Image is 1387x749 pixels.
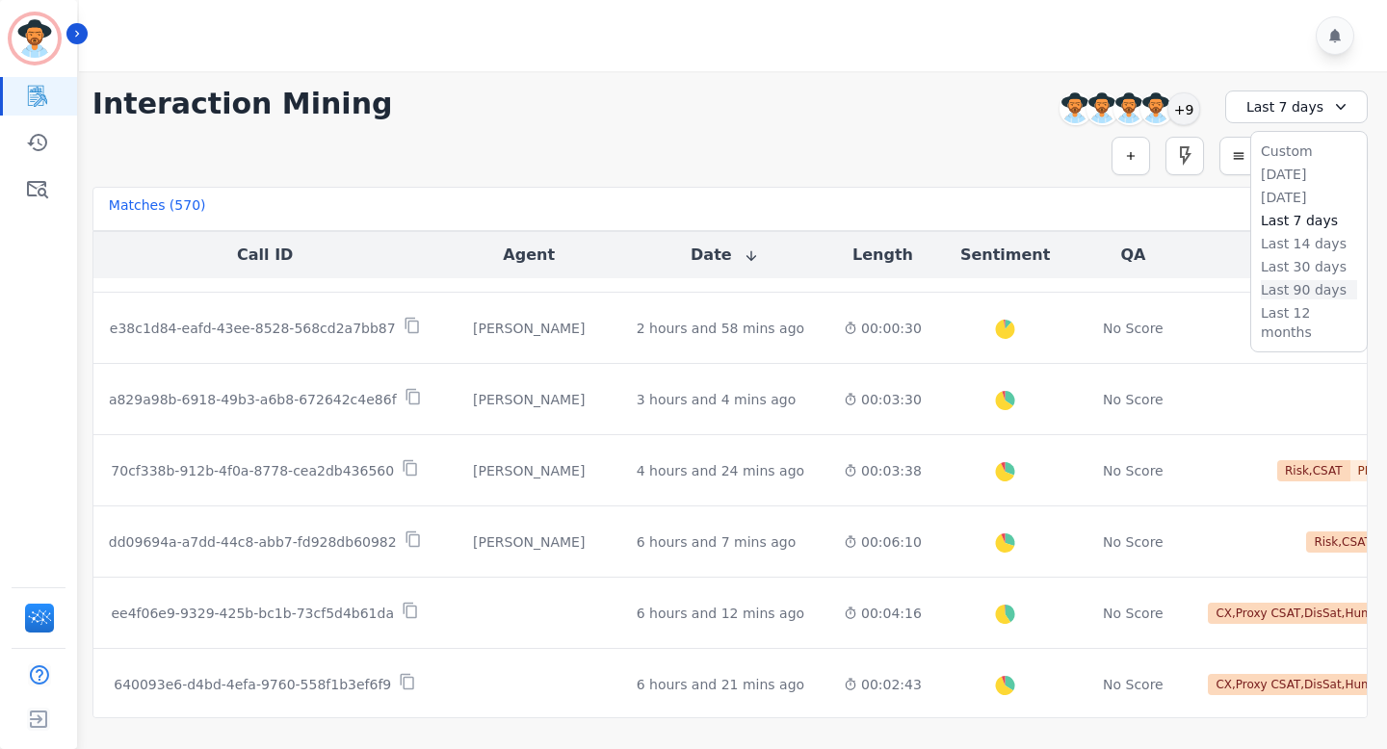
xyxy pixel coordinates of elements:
[844,461,922,480] div: 00:03:38
[844,390,922,409] div: 00:03:30
[109,532,397,552] p: dd09694a-a7dd-44c8-abb7-fd928db60982
[844,532,922,552] div: 00:06:10
[1261,188,1357,207] li: [DATE]
[109,390,397,409] p: a829a98b-6918-49b3-a6b8-672642c4e86f
[1103,390,1164,409] div: No Score
[453,390,606,409] div: [PERSON_NAME]
[637,604,804,623] div: 6 hours and 12 mins ago
[1103,532,1164,552] div: No Score
[114,675,391,694] p: 640093e6-d4bd-4efa-9760-558f1b3ef6f9
[12,15,58,62] img: Bordered avatar
[109,195,206,222] div: Matches ( 570 )
[111,461,394,480] p: 70cf338b-912b-4f0a-8778-cea2db436560
[1103,604,1164,623] div: No Score
[1261,142,1357,161] li: Custom
[1103,675,1164,694] div: No Score
[637,390,797,409] div: 3 hours and 4 mins ago
[453,461,606,480] div: [PERSON_NAME]
[844,319,922,338] div: 00:00:30
[637,532,797,552] div: 6 hours and 7 mins ago
[1261,303,1357,342] li: Last 12 months
[111,604,394,623] p: ee4f06e9-9329-425b-bc1b-73cf5d4b61da
[1261,165,1357,184] li: [DATE]
[1277,460,1350,481] span: Risk,CSAT
[637,675,804,694] div: 6 hours and 21 mins ago
[1306,531,1379,553] span: Risk,CSAT
[1120,244,1145,267] button: QA
[92,87,393,121] h1: Interaction Mining
[503,244,555,267] button: Agent
[1167,92,1200,125] div: +9
[637,461,804,480] div: 4 hours and 24 mins ago
[110,319,396,338] p: e38c1d84-eafd-43ee-8528-568cd2a7bb87
[844,675,922,694] div: 00:02:43
[237,244,293,267] button: Call ID
[1225,90,1368,123] div: Last 7 days
[852,244,913,267] button: Length
[453,319,606,338] div: [PERSON_NAME]
[1103,319,1164,338] div: No Score
[1103,461,1164,480] div: No Score
[1261,234,1357,253] li: Last 14 days
[691,244,759,267] button: Date
[1261,280,1357,299] li: Last 90 days
[1261,257,1357,276] li: Last 30 days
[453,532,606,552] div: [PERSON_NAME]
[844,604,922,623] div: 00:04:16
[960,244,1050,267] button: Sentiment
[1261,211,1357,230] li: Last 7 days
[637,319,804,338] div: 2 hours and 58 mins ago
